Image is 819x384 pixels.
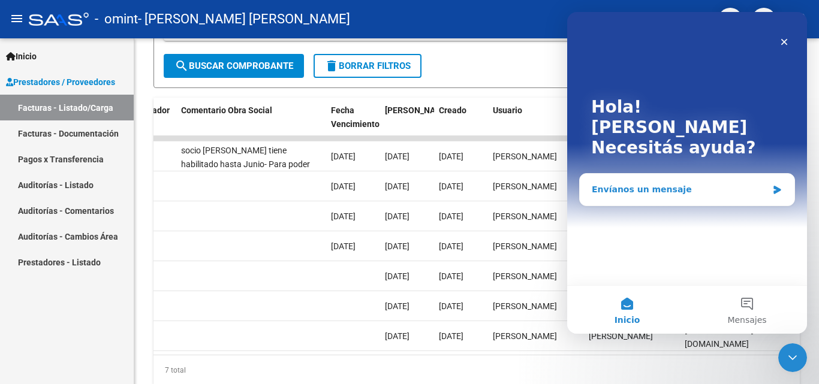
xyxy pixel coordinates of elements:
[493,105,522,115] span: Usuario
[385,152,409,161] span: [DATE]
[176,98,326,150] datatable-header-cell: Comentario Obra Social
[95,6,138,32] span: - omint
[439,301,463,311] span: [DATE]
[385,105,450,115] span: [PERSON_NAME]
[331,182,356,191] span: [DATE]
[174,59,189,73] mat-icon: search
[380,98,434,150] datatable-header-cell: Fecha Confimado
[6,75,115,89] span: Prestadores / Proveedores
[439,241,463,251] span: [DATE]
[493,271,557,281] span: [PERSON_NAME]
[324,59,339,73] mat-icon: delete
[385,301,409,311] span: [DATE]
[567,12,807,334] iframe: Intercom live chat
[439,211,463,221] span: [DATE]
[174,61,293,71] span: Buscar Comprobante
[385,182,409,191] span: [DATE]
[439,105,466,115] span: Creado
[331,152,356,161] span: [DATE]
[493,182,557,191] span: [PERSON_NAME]
[493,301,557,311] span: [PERSON_NAME]
[493,331,557,341] span: [PERSON_NAME]
[385,241,409,251] span: [DATE]
[439,271,463,281] span: [DATE]
[10,11,24,26] mat-icon: menu
[331,105,380,129] span: Fecha Vencimiento
[488,98,584,150] datatable-header-cell: Usuario
[324,61,411,71] span: Borrar Filtros
[385,331,409,341] span: [DATE]
[6,50,37,63] span: Inicio
[164,54,304,78] button: Buscar Comprobante
[493,211,557,221] span: [PERSON_NAME]
[331,211,356,221] span: [DATE]
[331,241,356,251] span: [DATE]
[314,54,421,78] button: Borrar Filtros
[439,152,463,161] span: [DATE]
[434,98,488,150] datatable-header-cell: Creado
[439,182,463,191] span: [DATE]
[589,331,653,341] span: [PERSON_NAME]
[493,152,557,161] span: [PERSON_NAME]
[778,343,807,372] iframe: Intercom live chat
[138,6,350,32] span: - [PERSON_NAME] [PERSON_NAME]
[326,98,380,150] datatable-header-cell: Fecha Vencimiento
[385,211,409,221] span: [DATE]
[181,105,272,115] span: Comentario Obra Social
[493,241,557,251] span: [PERSON_NAME]
[181,146,314,223] span: socio [PERSON_NAME] tiene habilitado hasta Junio- Para poder extender habilitación y aprobar fact...
[439,331,463,341] span: [DATE]
[385,271,409,281] span: [DATE]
